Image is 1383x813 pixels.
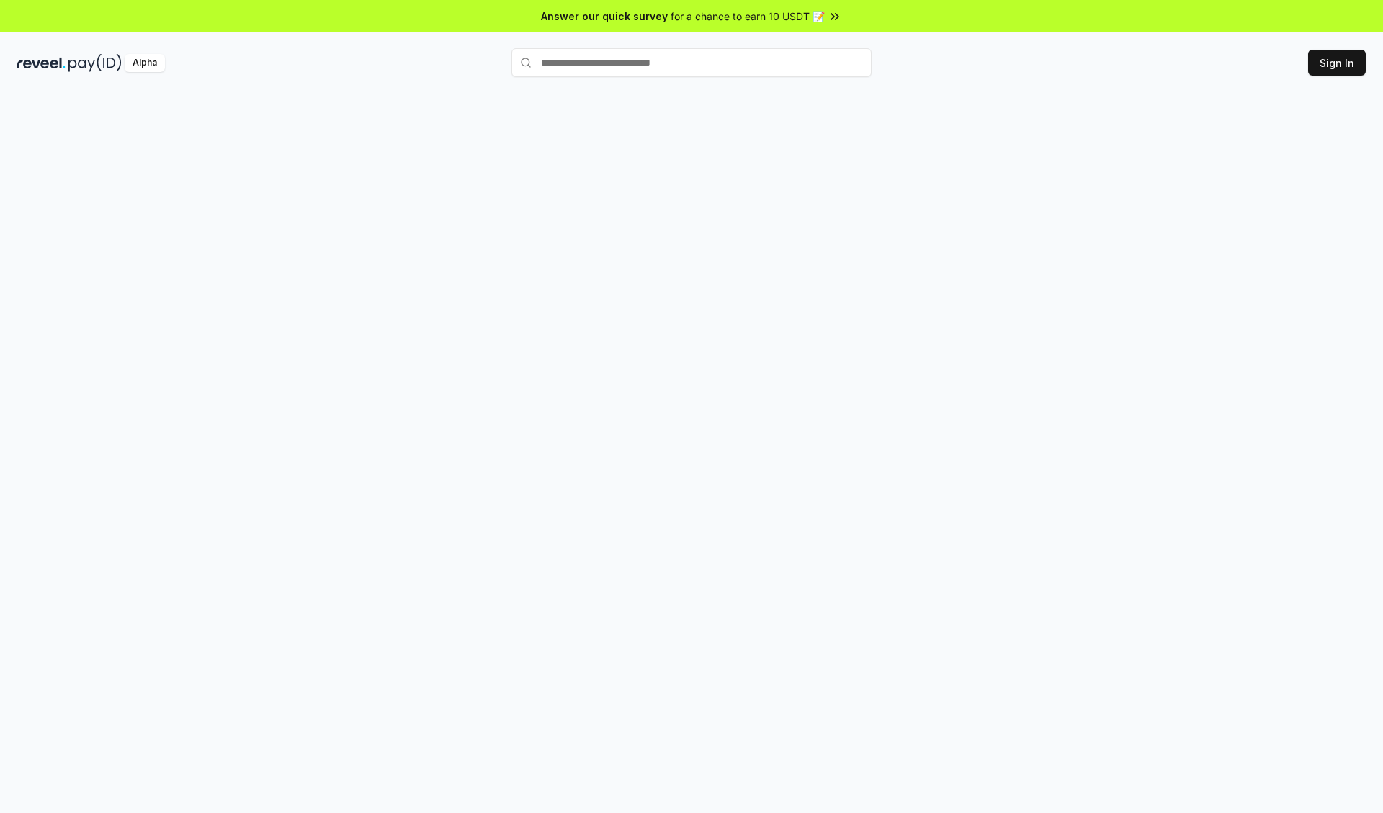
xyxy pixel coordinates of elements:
span: Answer our quick survey [541,9,668,24]
button: Sign In [1308,50,1366,76]
div: Alpha [125,54,165,72]
img: pay_id [68,54,122,72]
span: for a chance to earn 10 USDT 📝 [671,9,825,24]
img: reveel_dark [17,54,66,72]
